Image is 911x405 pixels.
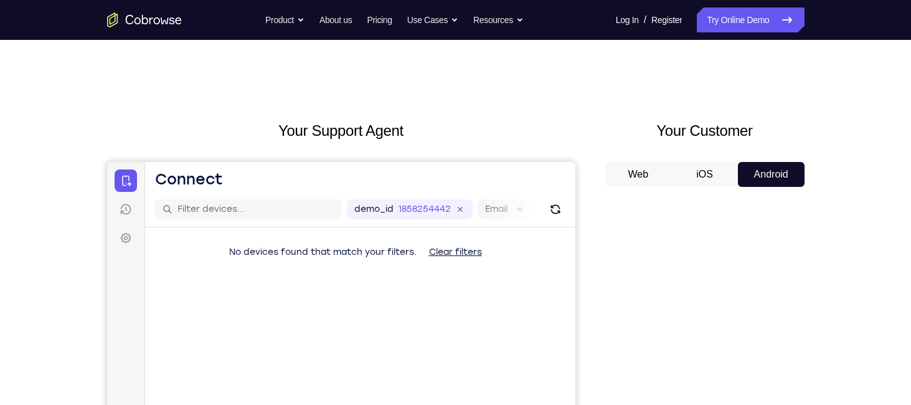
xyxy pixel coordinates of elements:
a: About us [319,7,352,32]
a: Log In [616,7,639,32]
button: Clear filters [312,78,385,103]
h2: Your Customer [605,120,805,142]
button: Use Cases [407,7,458,32]
button: Android [738,162,805,187]
h2: Your Support Agent [107,120,575,142]
button: 6-digit code [215,375,291,400]
button: iOS [671,162,738,187]
button: Resources [473,7,524,32]
a: Pricing [367,7,392,32]
span: / [644,12,646,27]
a: Try Online Demo [697,7,804,32]
a: Register [651,7,682,32]
button: Web [605,162,672,187]
button: Product [265,7,304,32]
span: No devices found that match your filters. [122,85,309,95]
a: Go to the home page [107,12,182,27]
